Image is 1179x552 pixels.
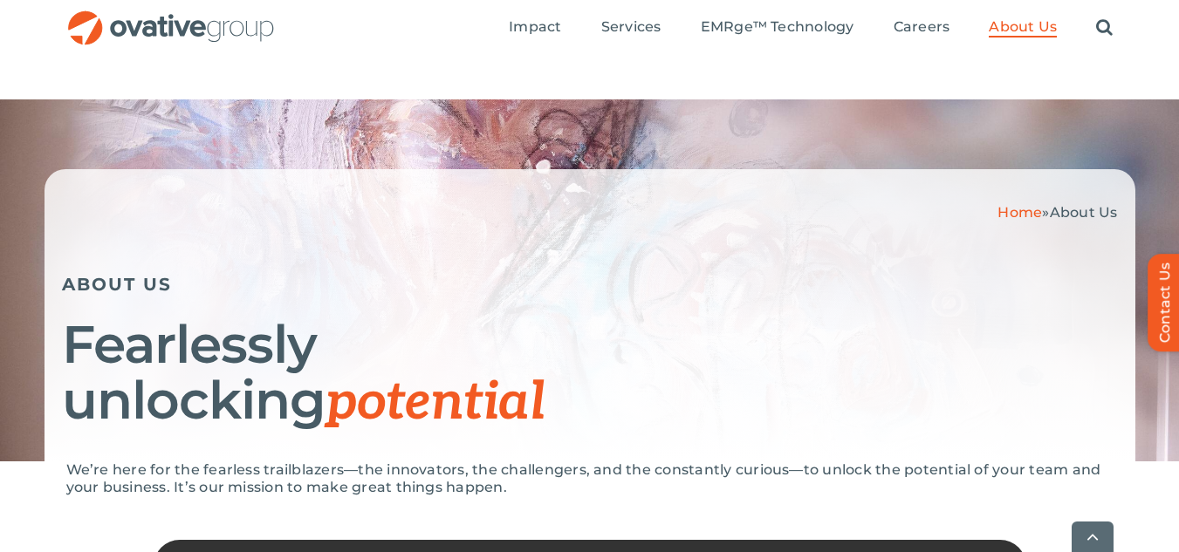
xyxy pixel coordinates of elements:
[894,18,950,37] a: Careers
[509,18,561,37] a: Impact
[997,204,1042,221] a: Home
[1096,18,1113,37] a: Search
[62,274,1118,295] h5: ABOUT US
[601,18,661,37] a: Services
[989,18,1057,37] a: About Us
[326,371,545,434] span: potential
[509,18,561,36] span: Impact
[66,461,1114,496] p: We’re here for the fearless trailblazers—the innovators, the challengers, and the constantly curi...
[894,18,950,36] span: Careers
[1050,204,1118,221] span: About Us
[66,9,276,25] a: OG_Full_horizontal_RGB
[989,18,1057,36] span: About Us
[701,18,854,37] a: EMRge™ Technology
[62,317,1118,431] h1: Fearlessly unlocking
[601,18,661,36] span: Services
[701,18,854,36] span: EMRge™ Technology
[997,204,1117,221] span: »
